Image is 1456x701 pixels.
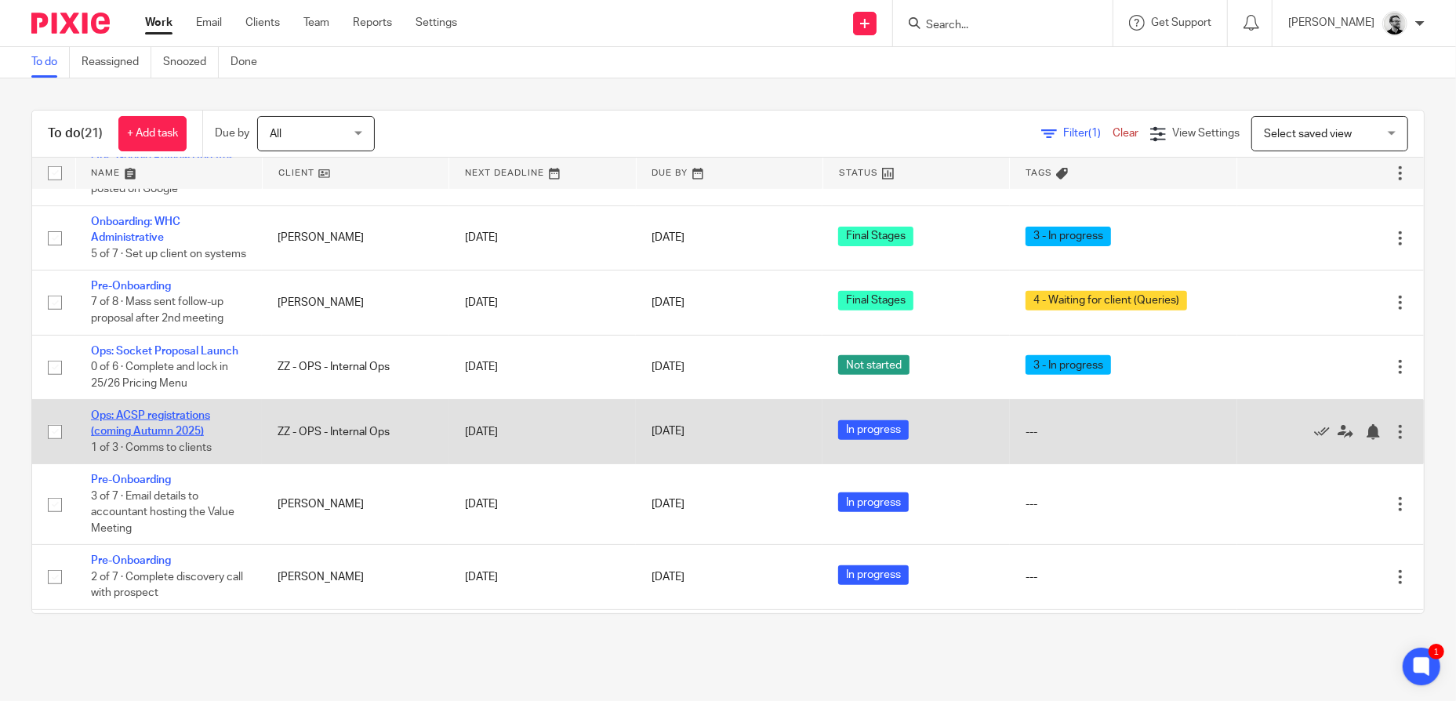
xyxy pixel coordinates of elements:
[1382,11,1407,36] img: Jack_2025.jpg
[270,129,281,140] span: All
[416,15,457,31] a: Settings
[262,609,448,674] td: ZZ - OPS - Internal Ops
[1026,169,1052,177] span: Tags
[449,609,636,674] td: [DATE]
[652,297,684,308] span: [DATE]
[48,125,103,142] h1: To do
[1026,227,1111,246] span: 3 - In progress
[245,15,280,31] a: Clients
[262,271,448,335] td: [PERSON_NAME]
[652,361,684,372] span: [DATE]
[838,420,909,440] span: In progress
[1026,291,1187,311] span: 4 - Waiting for client (Queries)
[449,271,636,335] td: [DATE]
[262,545,448,609] td: [PERSON_NAME]
[449,205,636,270] td: [DATE]
[838,227,913,246] span: Final Stages
[262,205,448,270] td: [PERSON_NAME]
[449,545,636,609] td: [DATE]
[91,572,243,599] span: 2 of 7 · Complete discovery call with prospect
[91,361,228,389] span: 0 of 6 · Complete and lock in 25/26 Pricing Menu
[91,346,238,357] a: Ops: Socket Proposal Launch
[91,216,180,243] a: Onboarding: WHC Administrative
[1088,128,1101,139] span: (1)
[449,464,636,545] td: [DATE]
[231,47,269,78] a: Done
[91,297,223,325] span: 7 of 8 · Mass sent follow-up proposal after 2nd meeting
[91,474,171,485] a: Pre-Onboarding
[82,47,151,78] a: Reassigned
[1264,129,1352,140] span: Select saved view
[838,565,909,585] span: In progress
[81,127,103,140] span: (21)
[1113,128,1138,139] a: Clear
[91,442,212,453] span: 1 of 3 · Comms to clients
[652,427,684,438] span: [DATE]
[31,13,110,34] img: Pixie
[838,492,909,512] span: In progress
[91,491,234,534] span: 3 of 7 · Email details to accountant hosting the Value Meeting
[652,233,684,244] span: [DATE]
[1026,355,1111,375] span: 3 - In progress
[262,335,448,399] td: ZZ - OPS - Internal Ops
[91,410,210,437] a: Ops: ACSP registrations (coming Autumn 2025)
[1026,424,1222,440] div: ---
[1314,424,1338,440] a: Mark as done
[118,116,187,151] a: + Add task
[1429,644,1444,659] div: 1
[1063,128,1113,139] span: Filter
[838,355,910,375] span: Not started
[91,555,171,566] a: Pre-Onboarding
[353,15,392,31] a: Reports
[652,499,684,510] span: [DATE]
[91,168,231,195] span: 0 of 4 · Review client reviews posted on Google
[449,335,636,399] td: [DATE]
[145,15,172,31] a: Work
[449,400,636,464] td: [DATE]
[196,15,222,31] a: Email
[91,249,246,260] span: 5 of 7 · Set up client on systems
[652,572,684,583] span: [DATE]
[1026,496,1222,512] div: ---
[215,125,249,141] p: Due by
[91,281,171,292] a: Pre-Onboarding
[1026,569,1222,585] div: ---
[262,464,448,545] td: [PERSON_NAME]
[838,291,913,311] span: Final Stages
[1172,128,1240,139] span: View Settings
[262,400,448,464] td: ZZ - OPS - Internal Ops
[31,47,70,78] a: To do
[303,15,329,31] a: Team
[163,47,219,78] a: Snoozed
